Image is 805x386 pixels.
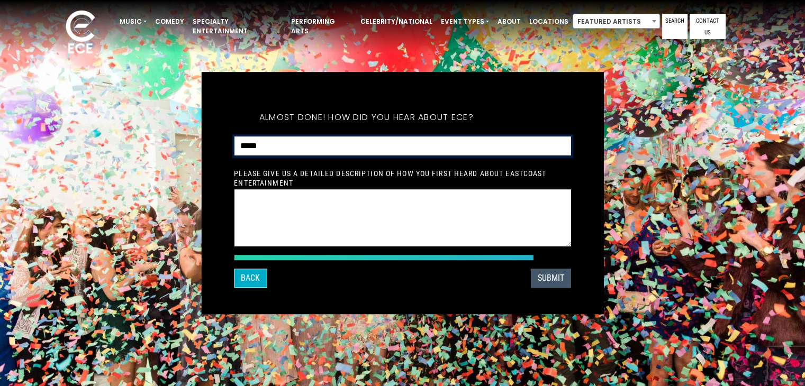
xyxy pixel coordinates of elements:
button: SUBMIT [531,269,571,288]
a: Comedy [151,13,188,31]
a: Music [115,13,151,31]
label: Please give us a detailed description of how you first heard about EastCoast Entertainment [234,169,571,188]
a: Performing Arts [287,13,356,40]
a: Event Types [437,13,493,31]
a: Contact Us [690,14,726,39]
a: Specialty Entertainment [188,13,287,40]
a: About [493,13,525,31]
h5: Almost done! How did you hear about ECE? [234,98,499,136]
select: How did you hear about ECE [234,136,571,156]
a: Celebrity/National [356,13,437,31]
button: Back [234,269,267,288]
img: ece_new_logo_whitev2-1.png [54,7,107,59]
span: Featured Artists [573,14,660,29]
a: Search [662,14,688,39]
a: Locations [525,13,573,31]
span: Featured Artists [573,14,659,29]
